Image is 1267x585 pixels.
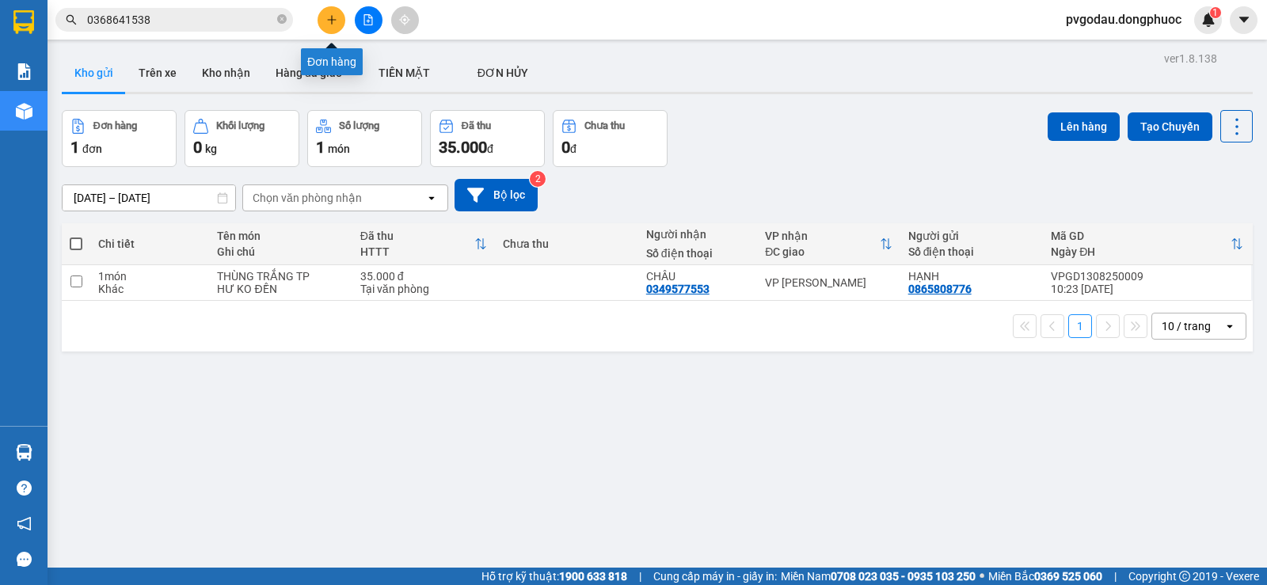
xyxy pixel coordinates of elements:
[570,142,576,155] span: đ
[1034,570,1102,583] strong: 0369 525 060
[355,6,382,34] button: file-add
[125,9,217,22] strong: ĐỒNG PHƯỚC
[980,573,984,579] span: ⚪️
[277,13,287,28] span: close-circle
[126,54,189,92] button: Trên xe
[646,283,710,295] div: 0349577553
[193,138,202,157] span: 0
[646,247,749,260] div: Số điện thoại
[98,270,201,283] div: 1 món
[425,192,438,204] svg: open
[439,138,487,157] span: 35.000
[217,283,344,295] div: HƯ KO ĐỀN
[765,276,892,289] div: VP [PERSON_NAME]
[988,568,1102,585] span: Miền Bắc
[17,552,32,567] span: message
[125,70,194,80] span: Hotline: 19001152
[399,14,410,25] span: aim
[66,14,77,25] span: search
[5,115,97,124] span: In ngày:
[70,138,79,157] span: 1
[360,283,487,295] div: Tại văn phòng
[62,54,126,92] button: Kho gửi
[530,171,546,187] sup: 2
[908,270,1035,283] div: HẠNH
[217,270,344,283] div: THÙNG TRẮNG TP
[217,230,344,242] div: Tên món
[559,570,627,583] strong: 1900 633 818
[481,568,627,585] span: Hỗ trợ kỹ thuật:
[328,142,350,155] span: món
[553,110,668,167] button: Chưa thu0đ
[503,237,630,250] div: Chưa thu
[765,230,879,242] div: VP nhận
[316,138,325,157] span: 1
[1053,9,1194,29] span: pvgodau.dongphuoc
[1230,6,1257,34] button: caret-down
[79,101,168,112] span: VPGD1308250009
[584,120,625,131] div: Chưa thu
[1212,7,1218,18] span: 1
[455,179,538,211] button: Bộ lọc
[352,223,495,265] th: Toggle SortBy
[16,63,32,80] img: solution-icon
[277,14,287,24] span: close-circle
[1164,50,1217,67] div: ver 1.8.138
[1068,314,1092,338] button: 1
[781,568,976,585] span: Miền Nam
[87,11,274,28] input: Tìm tên, số ĐT hoặc mã đơn
[1114,568,1117,585] span: |
[639,568,641,585] span: |
[98,283,201,295] div: Khác
[379,66,430,79] span: TIỀN MẶT
[217,245,344,258] div: Ghi chú
[185,110,299,167] button: Khối lượng0kg
[318,6,345,34] button: plus
[1210,7,1221,18] sup: 1
[17,481,32,496] span: question-circle
[1051,283,1243,295] div: 10:23 [DATE]
[360,245,474,258] div: HTTT
[326,14,337,25] span: plus
[125,47,218,67] span: 01 Võ Văn Truyện, KP.1, Phường 2
[1043,223,1251,265] th: Toggle SortBy
[339,120,379,131] div: Số lượng
[908,283,972,295] div: 0865808776
[391,6,419,34] button: aim
[63,185,235,211] input: Select a date range.
[757,223,900,265] th: Toggle SortBy
[478,66,528,79] span: ĐƠN HỦY
[908,230,1035,242] div: Người gửi
[301,48,363,75] div: Đơn hàng
[831,570,976,583] strong: 0708 023 035 - 0935 103 250
[1201,13,1216,27] img: icon-new-feature
[125,25,213,45] span: Bến xe [GEOGRAPHIC_DATA]
[16,103,32,120] img: warehouse-icon
[93,120,137,131] div: Đơn hàng
[82,142,102,155] span: đơn
[908,245,1035,258] div: Số điện thoại
[1128,112,1212,141] button: Tạo Chuyến
[189,54,263,92] button: Kho nhận
[263,54,355,92] button: Hàng đã giao
[216,120,264,131] div: Khối lượng
[253,190,362,206] div: Chọn văn phòng nhận
[1223,320,1236,332] svg: open
[6,9,76,79] img: logo
[1179,571,1190,582] span: copyright
[462,120,491,131] div: Đã thu
[13,10,34,34] img: logo-vxr
[62,110,177,167] button: Đơn hàng1đơn
[307,110,422,167] button: Số lượng1món
[205,142,217,155] span: kg
[653,568,777,585] span: Cung cấp máy in - giấy in:
[1048,112,1120,141] button: Lên hàng
[35,115,97,124] span: 10:23:28 [DATE]
[646,270,749,283] div: CHÂU
[5,102,167,112] span: [PERSON_NAME]:
[646,228,749,241] div: Người nhận
[1051,270,1243,283] div: VPGD1308250009
[43,85,194,98] span: -----------------------------------------
[16,444,32,461] img: warehouse-icon
[363,14,374,25] span: file-add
